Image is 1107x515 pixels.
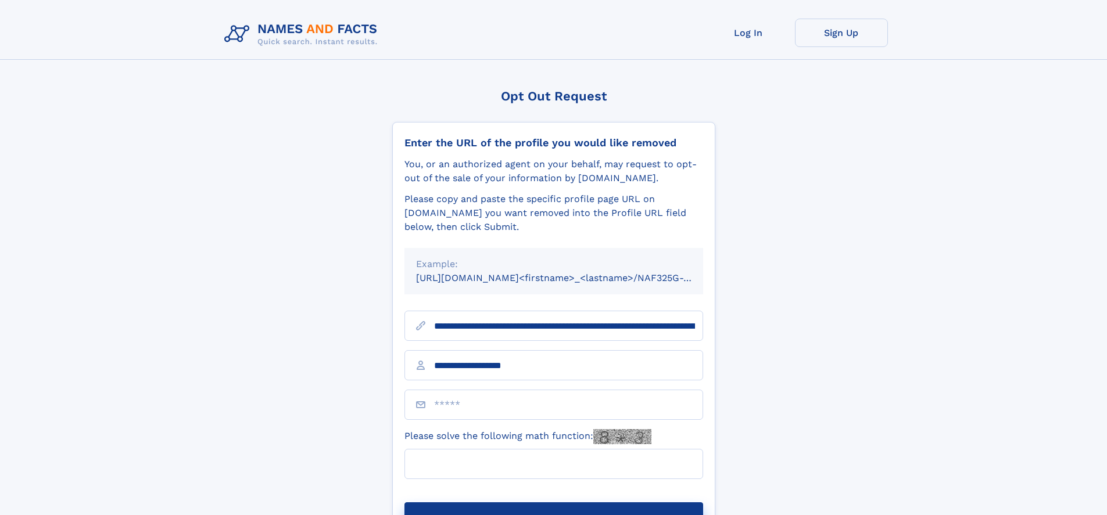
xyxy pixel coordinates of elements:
[392,89,715,103] div: Opt Out Request
[795,19,888,47] a: Sign Up
[220,19,387,50] img: Logo Names and Facts
[404,136,703,149] div: Enter the URL of the profile you would like removed
[404,157,703,185] div: You, or an authorized agent on your behalf, may request to opt-out of the sale of your informatio...
[404,429,651,444] label: Please solve the following math function:
[404,192,703,234] div: Please copy and paste the specific profile page URL on [DOMAIN_NAME] you want removed into the Pr...
[416,272,725,283] small: [URL][DOMAIN_NAME]<firstname>_<lastname>/NAF325G-xxxxxxxx
[702,19,795,47] a: Log In
[416,257,692,271] div: Example:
